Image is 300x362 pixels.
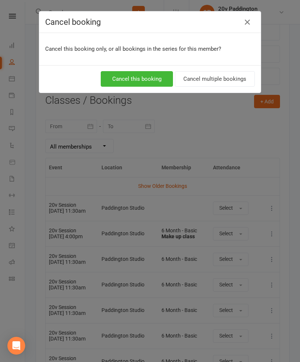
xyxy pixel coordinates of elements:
button: Cancel this booking [101,71,173,87]
button: Close [241,16,253,28]
button: Cancel multiple bookings [175,71,255,87]
h4: Cancel booking [45,17,255,27]
div: Open Intercom Messenger [7,337,25,355]
p: Cancel this booking only, or all bookings in the series for this member? [45,44,255,53]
